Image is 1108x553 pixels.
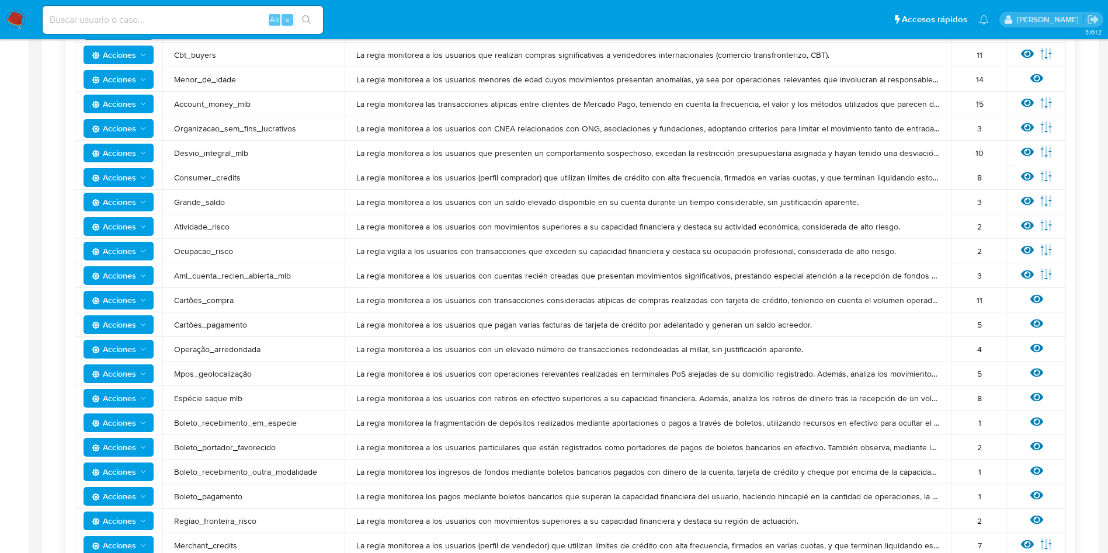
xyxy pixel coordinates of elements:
span: 3.161.2 [1085,27,1102,37]
p: joaquin.santistebe@mercadolibre.com [1017,14,1083,25]
span: Alt [270,14,279,25]
span: s [286,14,289,25]
a: Salir [1087,13,1099,26]
button: search-icon [294,12,318,28]
span: Accesos rápidos [902,13,967,26]
a: Notificaciones [979,15,989,25]
input: Buscar usuario o caso... [43,12,323,27]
